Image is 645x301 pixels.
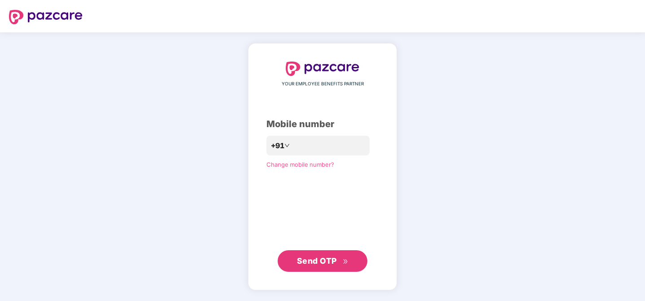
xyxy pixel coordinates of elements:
span: YOUR EMPLOYEE BENEFITS PARTNER [282,80,364,88]
a: Change mobile number? [266,161,334,168]
img: logo [9,10,83,24]
span: double-right [343,259,349,265]
button: Send OTPdouble-right [278,250,367,272]
img: logo [286,62,359,76]
span: +91 [271,140,284,151]
span: down [284,143,290,148]
div: Mobile number [266,117,379,131]
span: Send OTP [297,256,337,266]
